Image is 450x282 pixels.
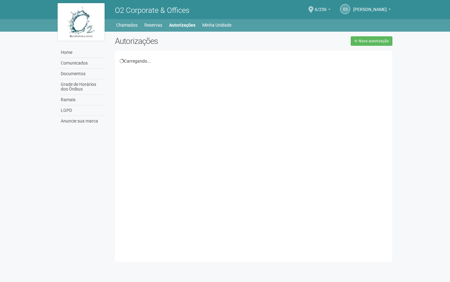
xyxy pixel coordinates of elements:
a: Reservas [144,21,162,29]
a: Chamados [116,21,137,29]
a: ES [340,4,350,14]
a: Nova autorização [351,36,392,46]
a: Comunicados [59,58,106,69]
a: Grade de Horários dos Ônibus [59,79,106,95]
a: Autorizações [169,21,195,29]
div: Carregando... [120,58,388,64]
a: 6/256 [315,8,331,13]
span: O2 Corporate & Offices [115,6,189,15]
span: 6/256 [315,1,327,12]
a: Minha Unidade [202,21,231,29]
a: Ramais [59,95,106,105]
img: logo.jpg [58,3,105,41]
h2: Autorizações [115,36,249,46]
a: LGPD [59,105,106,116]
a: Documentos [59,69,106,79]
span: Nova autorização [359,39,389,43]
a: Anuncie sua marca [59,116,106,126]
a: Home [59,47,106,58]
a: [PERSON_NAME] [353,8,391,13]
span: Eliza Seoud Gonçalves [353,1,387,12]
